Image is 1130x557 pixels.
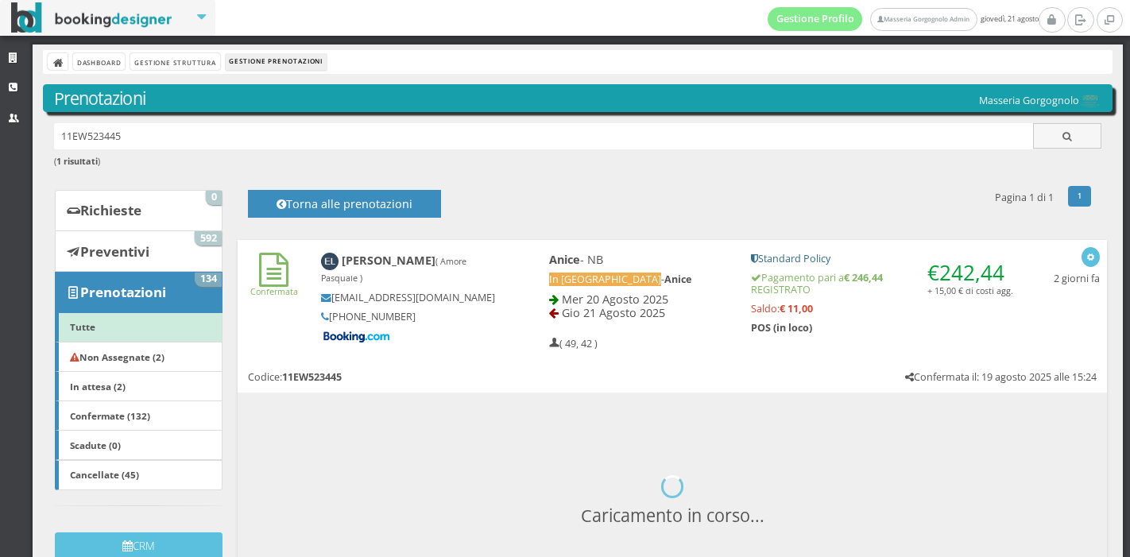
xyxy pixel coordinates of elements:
span: 0 [206,191,222,205]
h4: Torna alle prenotazioni [265,197,423,222]
h5: Codice: [248,371,342,383]
span: In [GEOGRAPHIC_DATA] [549,273,661,286]
h5: Pagina 1 di 1 [995,191,1054,203]
span: 134 [195,273,222,287]
h6: ( ) [54,157,1102,167]
h5: 2 giorni fa [1054,273,1100,284]
b: Richieste [80,201,141,219]
a: Richieste 0 [55,190,223,231]
h5: Standard Policy [751,253,1013,265]
h4: - NB [549,253,730,266]
h5: - [549,273,730,285]
b: POS (in loco) [751,321,812,335]
a: Gestione Profilo [768,7,863,31]
img: 0603869b585f11eeb13b0a069e529790.png [1079,95,1101,108]
strong: € 246,44 [844,271,883,284]
h5: [EMAIL_ADDRESS][DOMAIN_NAME] [321,292,496,304]
span: giovedì, 21 agosto [768,7,1039,31]
b: Preventivi [80,242,149,261]
a: Gestione Struttura [130,53,219,70]
h5: Pagamento pari a REGISTRATO [751,272,1013,296]
b: Non Assegnate (2) [70,350,164,363]
span: 592 [195,231,222,246]
h5: ( 49, 42 ) [549,338,598,350]
b: [PERSON_NAME] [321,253,467,284]
b: Scadute (0) [70,439,121,451]
span: Gio 21 Agosto 2025 [562,305,665,320]
b: Confermate (132) [70,409,150,422]
small: + 15,00 € di costi agg. [927,284,1013,296]
input: Ricerca cliente - (inserisci il codice, il nome, il cognome, il numero di telefono o la mail) [54,123,1034,149]
a: Masseria Gorgognolo Admin [870,8,977,31]
b: 1 risultati [56,155,98,167]
img: BookingDesigner.com [11,2,172,33]
a: Prenotazioni 134 [55,272,223,313]
a: In attesa (2) [55,371,223,401]
strong: € 11,00 [780,302,813,315]
a: Confermata [250,273,298,297]
h5: Saldo: [751,303,1013,315]
a: Cancellate (45) [55,460,223,490]
b: 11EW523445 [282,370,342,384]
a: Tutte [55,312,223,342]
span: 242,44 [939,258,1004,287]
b: Anice [664,273,691,286]
b: Cancellate (45) [70,468,139,481]
a: Scadute (0) [55,430,223,460]
a: Preventivi 592 [55,230,223,272]
a: Non Assegnate (2) [55,342,223,372]
h3: Prenotazioni [54,88,1102,109]
img: Elisa Laterza [321,253,339,271]
li: Gestione Prenotazioni [226,53,327,71]
h5: Masseria Gorgognolo [979,95,1101,108]
h5: [PHONE_NUMBER] [321,311,496,323]
span: € [927,258,1004,287]
img: Booking-com-logo.png [321,330,393,344]
b: Anice [549,252,580,267]
b: Prenotazioni [80,283,166,301]
a: 1 [1068,186,1091,207]
a: Confermate (132) [55,400,223,431]
b: In attesa (2) [70,380,126,393]
h5: Confermata il: 19 agosto 2025 alle 15:24 [905,371,1097,383]
b: Tutte [70,320,95,333]
a: Dashboard [73,53,125,70]
span: Mer 20 Agosto 2025 [562,292,668,307]
button: Torna alle prenotazioni [248,190,441,218]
